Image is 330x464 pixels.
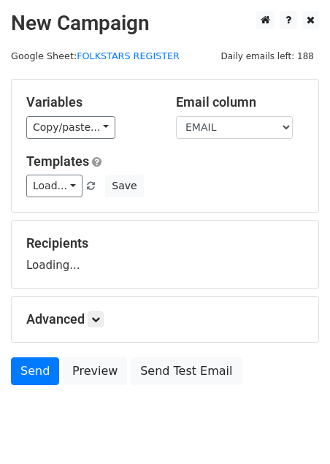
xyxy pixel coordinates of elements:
span: Daily emails left: 188 [215,48,319,64]
a: Load... [26,175,82,197]
small: Google Sheet: [11,50,180,61]
h5: Advanced [26,311,304,327]
h5: Recipients [26,235,304,251]
button: Save [105,175,143,197]
h5: Email column [176,94,304,110]
h2: New Campaign [11,11,319,36]
a: FOLKSTARS REGISTER [77,50,180,61]
a: Copy/paste... [26,116,115,139]
a: Daily emails left: 188 [215,50,319,61]
a: Send Test Email [131,357,242,385]
a: Preview [63,357,127,385]
a: Send [11,357,59,385]
a: Templates [26,153,89,169]
h5: Variables [26,94,154,110]
div: Loading... [26,235,304,273]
